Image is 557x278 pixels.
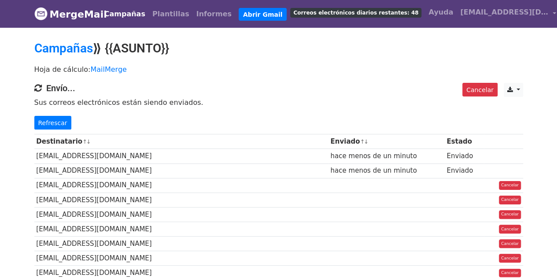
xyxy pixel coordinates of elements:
font: Enviado [446,152,473,160]
a: Cancelar [462,83,498,97]
a: Cancelar [499,181,521,190]
a: Informes [193,5,235,23]
a: MailMerge [90,65,126,74]
font: Informes [196,10,232,18]
font: Cancelar [501,271,519,275]
font: Abrir Gmail [243,11,282,18]
a: MergeMail [34,5,94,23]
font: Estado [446,137,472,145]
img: Logotipo de MergeMail [34,7,48,20]
a: Ayuda [425,4,457,21]
a: Cancelar [499,269,521,278]
a: Campañas [101,5,149,23]
a: Plantillas [149,5,193,23]
a: Cancelar [499,196,521,204]
font: Ayuda [428,8,453,16]
font: Cancelar [501,212,519,216]
a: ↓ [86,138,91,145]
font: [EMAIL_ADDRESS][DOMAIN_NAME] [36,269,151,277]
font: Cancelar [501,241,519,245]
font: Refrescar [38,119,67,126]
font: [EMAIL_ADDRESS][DOMAIN_NAME] [36,152,151,160]
font: Envío... [46,83,75,93]
a: Campañas [34,41,93,56]
font: MergeMail [50,9,107,20]
font: ⟫ {{ASUNTO}} [93,41,169,56]
font: Correos electrónicos diarios restantes: 48 [293,10,418,16]
a: ↑ [82,138,87,145]
iframe: Chat Widget [513,236,557,278]
a: Correos electrónicos diarios restantes: 48 [287,4,425,21]
a: ↓ [364,138,369,145]
font: hace menos de un minuto [330,167,417,174]
font: Cancelar [501,183,519,187]
font: Cancelar [501,226,519,231]
font: Campañas [104,10,145,18]
font: Plantillas [152,10,189,18]
a: Cancelar [499,210,521,219]
font: [EMAIL_ADDRESS][DOMAIN_NAME] [36,167,151,174]
a: Refrescar [34,116,71,130]
a: Abrir Gmail [239,8,287,21]
a: Cancelar [499,254,521,263]
font: [EMAIL_ADDRESS][DOMAIN_NAME] [36,196,151,204]
font: Cancelar [501,256,519,260]
font: Destinatario [36,137,82,145]
font: Enviado [330,137,360,145]
a: Cancelar [499,239,521,248]
font: [EMAIL_ADDRESS][DOMAIN_NAME] [36,240,151,248]
font: hace menos de un minuto [330,152,417,160]
font: [EMAIL_ADDRESS][DOMAIN_NAME] [36,225,151,233]
font: [EMAIL_ADDRESS][DOMAIN_NAME] [36,181,151,189]
font: [EMAIL_ADDRESS][DOMAIN_NAME] [36,254,151,262]
div: Widget de chat [513,236,557,278]
font: [EMAIL_ADDRESS][DOMAIN_NAME] [36,211,151,219]
font: Enviado [446,167,473,174]
font: Cancelar [501,197,519,202]
font: Cancelar [466,86,494,93]
a: ↑ [360,138,365,145]
font: Sus correos electrónicos están siendo enviados. [34,98,203,107]
a: Cancelar [499,225,521,234]
font: Hoja de cálculo: [34,65,91,74]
